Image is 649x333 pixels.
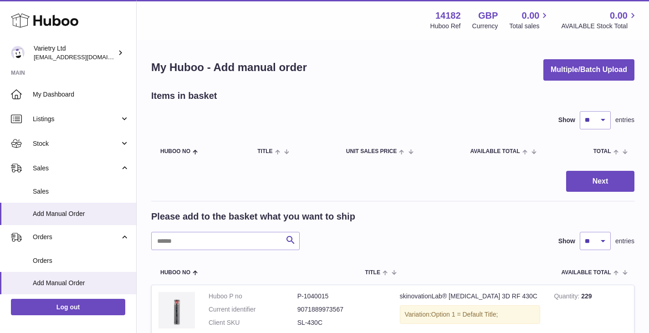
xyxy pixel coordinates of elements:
[33,256,129,265] span: Orders
[297,318,386,327] dd: SL-430C
[209,318,297,327] dt: Client SKU
[33,115,120,123] span: Listings
[554,292,581,302] strong: Quantity
[209,305,297,314] dt: Current identifier
[11,299,125,315] a: Log out
[561,22,638,31] span: AVAILABLE Stock Total
[430,22,461,31] div: Huboo Ref
[34,53,134,61] span: [EMAIL_ADDRESS][DOMAIN_NAME]
[346,149,397,154] span: Unit Sales Price
[11,46,25,60] img: leith@varietry.com
[610,10,628,22] span: 0.00
[257,149,272,154] span: Title
[365,270,380,276] span: Title
[33,233,120,241] span: Orders
[509,10,550,31] a: 0.00 Total sales
[297,292,386,301] dd: P-1040015
[615,237,634,246] span: entries
[33,90,129,99] span: My Dashboard
[151,90,217,102] h2: Items in basket
[566,171,634,192] button: Next
[615,116,634,124] span: entries
[160,270,190,276] span: Huboo no
[593,149,611,154] span: Total
[158,292,195,328] img: skinovationLab® Muse 3D RF 430C
[33,187,129,196] span: Sales
[562,270,611,276] span: AVAILABLE Total
[209,292,297,301] dt: Huboo P no
[470,149,520,154] span: AVAILABLE Total
[34,44,116,61] div: Varietry Ltd
[400,305,541,324] div: Variation:
[522,10,540,22] span: 0.00
[33,210,129,218] span: Add Manual Order
[561,10,638,31] a: 0.00 AVAILABLE Stock Total
[33,279,129,287] span: Add Manual Order
[472,22,498,31] div: Currency
[431,311,498,318] span: Option 1 = Default Title;
[435,10,461,22] strong: 14182
[558,116,575,124] label: Show
[33,139,120,148] span: Stock
[543,59,634,81] button: Multiple/Batch Upload
[509,22,550,31] span: Total sales
[151,210,355,223] h2: Please add to the basket what you want to ship
[160,149,190,154] span: Huboo no
[297,305,386,314] dd: 9071889973567
[33,164,120,173] span: Sales
[151,60,307,75] h1: My Huboo - Add manual order
[558,237,575,246] label: Show
[478,10,498,22] strong: GBP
